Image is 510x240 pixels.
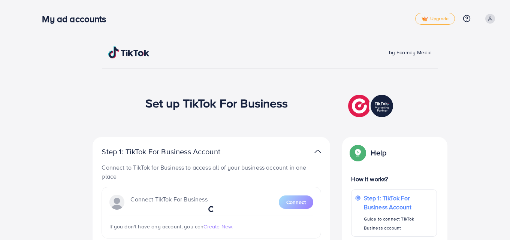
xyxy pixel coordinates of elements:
[351,174,437,183] p: How it works?
[364,194,433,212] p: Step 1: TikTok For Business Account
[108,46,150,58] img: TikTok
[422,16,428,22] img: tick
[364,215,433,233] p: Guide to connect TikTok Business account
[102,147,244,156] p: Step 1: TikTok For Business Account
[415,13,455,25] a: tickUpgrade
[389,49,432,56] span: by Ecomdy Media
[348,93,395,119] img: TikTok partner
[145,96,288,110] h1: Set up TikTok For Business
[371,148,386,157] p: Help
[351,146,365,160] img: Popup guide
[422,16,449,22] span: Upgrade
[314,146,321,157] img: TikTok partner
[42,13,112,24] h3: My ad accounts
